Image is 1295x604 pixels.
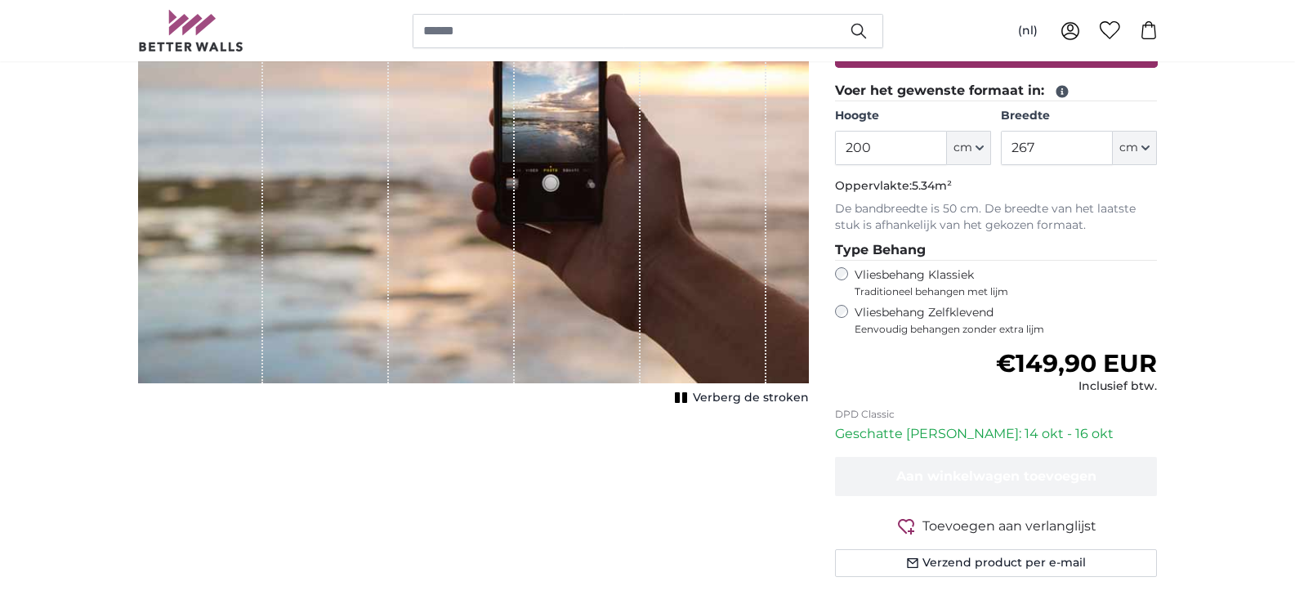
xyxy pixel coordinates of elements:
button: Verberg de stroken [670,387,809,409]
button: cm [1113,131,1157,165]
label: Vliesbehang Zelfklevend [855,305,1158,336]
span: Eenvoudig behangen zonder extra lijm [855,323,1158,336]
button: cm [947,131,991,165]
div: Inclusief btw. [996,378,1157,395]
button: Aan winkelwagen toevoegen [835,457,1158,496]
span: Aan winkelwagen toevoegen [896,468,1096,484]
button: Toevoegen aan verlanglijst [835,516,1158,536]
legend: Voer het gewenste formaat in: [835,81,1158,101]
span: cm [1119,140,1138,156]
p: DPD Classic [835,408,1158,421]
img: Betterwalls [138,10,244,51]
span: Toevoegen aan verlanglijst [922,517,1096,536]
span: cm [953,140,972,156]
span: Traditioneel behangen met lijm [855,285,1128,298]
p: Oppervlakte: [835,178,1158,195]
span: €149,90 EUR [996,348,1157,378]
button: Verzend product per e-mail [835,549,1158,577]
p: De bandbreedte is 50 cm. De breedte van het laatste stuk is afhankelijk van het gekozen formaat. [835,201,1158,234]
label: Hoogte [835,108,991,124]
span: Verberg de stroken [693,390,809,406]
button: (nl) [1005,16,1051,46]
span: 5.34m² [912,178,952,193]
label: Breedte [1001,108,1157,124]
label: Vliesbehang Klassiek [855,267,1128,298]
legend: Type Behang [835,240,1158,261]
p: Geschatte [PERSON_NAME]: 14 okt - 16 okt [835,424,1158,444]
